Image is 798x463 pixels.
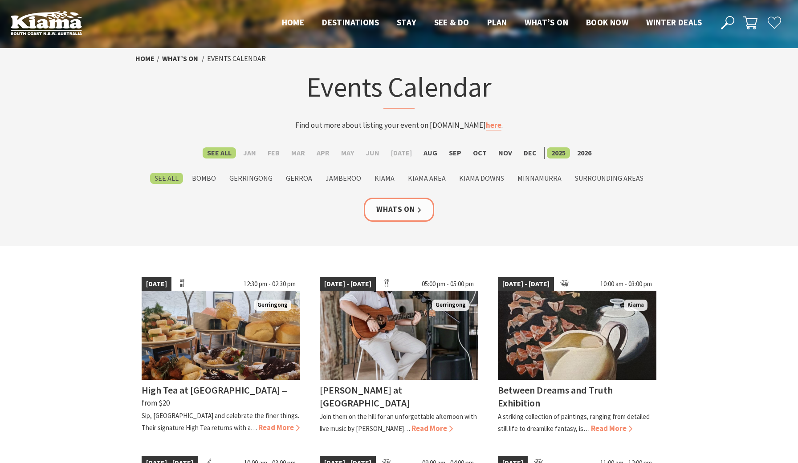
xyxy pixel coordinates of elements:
label: [DATE] [387,147,416,158]
label: See All [150,173,183,184]
h4: [PERSON_NAME] at [GEOGRAPHIC_DATA] [320,384,410,409]
label: Oct [468,147,491,158]
span: Destinations [322,17,379,28]
span: Plan [487,17,507,28]
h1: Events Calendar [224,69,574,109]
label: Apr [312,147,334,158]
label: Kiama [370,173,399,184]
p: Find out more about listing your event on [DOMAIN_NAME] . [224,119,574,131]
span: What’s On [525,17,568,28]
a: Whats On [364,198,434,221]
span: Gerringong [432,300,469,311]
span: Read More [258,422,300,432]
p: Join them on the hill for an unforgettable afternoon with live music by [PERSON_NAME]… [320,412,477,433]
label: Gerroa [281,173,317,184]
a: [DATE] - [DATE] 05:00 pm - 05:00 pm Tayvin Martins Gerringong [PERSON_NAME] at [GEOGRAPHIC_DATA] ... [320,277,478,435]
label: Jun [361,147,384,158]
a: Home [135,54,155,63]
span: Read More [411,423,453,433]
label: 2025 [547,147,570,158]
span: Winter Deals [646,17,702,28]
span: See & Do [434,17,469,28]
span: 12:30 pm - 02:30 pm [239,277,300,291]
span: Gerringong [254,300,291,311]
h4: Between Dreams and Truth Exhibition [498,384,613,409]
label: Gerringong [225,173,277,184]
label: Sep [444,147,466,158]
span: Book now [586,17,628,28]
label: Kiama Area [403,173,450,184]
label: Nov [494,147,517,158]
label: Mar [287,147,309,158]
label: See All [203,147,236,158]
span: Kiama [624,300,647,311]
p: A striking collection of paintings, ranging from detailed still life to dreamlike fantasy, is… [498,412,650,433]
img: High Tea [142,291,300,380]
label: Aug [419,147,442,158]
span: 05:00 pm - 05:00 pm [417,277,478,291]
span: [DATE] [142,277,171,291]
span: 10:00 am - 03:00 pm [596,277,656,291]
span: Read More [591,423,632,433]
label: Feb [263,147,284,158]
label: Minnamurra [513,173,566,184]
li: Events Calendar [207,53,266,65]
label: 2026 [573,147,596,158]
a: [DATE] 12:30 pm - 02:30 pm High Tea Gerringong High Tea at [GEOGRAPHIC_DATA] ⁠— from $20 Sip, [GE... [142,277,300,435]
span: Home [282,17,305,28]
label: May [337,147,358,158]
label: Bombo [187,173,220,184]
span: Stay [397,17,416,28]
a: What’s On [162,54,198,63]
label: Jan [239,147,261,158]
img: Kiama Logo [11,11,82,35]
a: here [486,120,501,130]
label: Kiama Downs [455,173,509,184]
label: Surrounding Areas [570,173,648,184]
a: [DATE] - [DATE] 10:00 am - 03:00 pm Kiama Between Dreams and Truth Exhibition A striking collecti... [498,277,656,435]
label: Dec [519,147,541,158]
img: Tayvin Martins [320,291,478,380]
span: [DATE] - [DATE] [320,277,376,291]
h4: High Tea at [GEOGRAPHIC_DATA] [142,384,280,396]
label: Jamberoo [321,173,366,184]
p: Sip, [GEOGRAPHIC_DATA] and celebrate the finer things. Their signature High Tea returns with a… [142,411,299,432]
nav: Main Menu [273,16,711,30]
span: [DATE] - [DATE] [498,277,554,291]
